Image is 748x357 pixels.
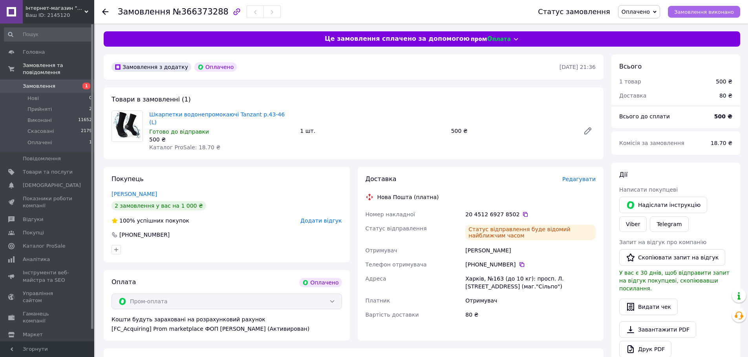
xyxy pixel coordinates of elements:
span: Додати відгук [300,217,342,224]
span: Управління сайтом [23,290,73,304]
span: Оплата [112,278,136,286]
span: Оплачено [622,9,650,15]
span: 18.70 ₴ [711,140,732,146]
span: Товари в замовленні (1) [112,96,191,103]
b: 500 ₴ [714,113,732,120]
div: Статус замовлення [538,8,610,16]
div: Повернутися назад [102,8,108,16]
span: Дії [619,171,627,178]
span: Готово до відправки [149,129,209,135]
span: Гаманець компанії [23,310,73,324]
div: Статус відправлення буде відомий найближчим часом [465,225,596,240]
span: Доставка [619,92,646,99]
span: Товари та послуги [23,169,73,176]
div: 80 ₴ [464,308,597,322]
span: Адреса [366,275,386,282]
span: Замовлення [118,7,170,16]
span: У вас є 30 днів, щоб відправити запит на відгук покупцеві, скопіювавши посилання. [619,270,730,292]
span: Каталог ProSale: 18.70 ₴ [149,144,220,150]
span: Покупці [23,229,44,236]
span: №366373288 [173,7,229,16]
div: 1 шт. [297,125,448,136]
span: Всього до сплати [619,113,670,120]
div: [PHONE_NUMBER] [119,231,170,239]
span: Отримувач [366,247,397,254]
span: Замовлення [23,83,55,90]
span: Аналітика [23,256,50,263]
div: 500 ₴ [149,136,294,143]
span: 2179 [81,128,92,135]
span: Нові [27,95,39,102]
span: Головна [23,49,45,56]
a: Viber [619,216,647,232]
button: Надіслати інструкцію [619,197,707,213]
button: Скопіювати запит на відгук [619,249,725,266]
div: Оплачено [299,278,342,287]
span: Платник [366,297,390,304]
button: Замовлення виконано [668,6,740,18]
div: Кошти будуть зараховані на розрахунковий рахунок [112,315,342,333]
span: Статус відправлення [366,225,427,232]
div: Оплачено [194,62,237,72]
div: Нова Пошта (платна) [375,193,441,201]
span: Повідомлення [23,155,61,162]
span: 100% [119,217,135,224]
img: Шкарпетки водонепромокаючі Tanzant р.43-46 (L) [112,111,143,141]
div: 500 ₴ [716,78,732,85]
span: Замовлення виконано [674,9,734,15]
span: Виконані [27,117,52,124]
a: [PERSON_NAME] [112,191,157,197]
a: Завантажити PDF [619,321,696,338]
a: Telegram [650,216,688,232]
span: Номер накладної [366,211,415,217]
div: [PERSON_NAME] [464,243,597,257]
span: Інструменти веб-майстра та SEO [23,269,73,283]
div: 500 ₴ [448,125,577,136]
span: 0 [89,95,92,102]
div: Ваш ID: 2145120 [26,12,94,19]
span: Скасовані [27,128,54,135]
div: 2 замовлення у вас на 1 000 ₴ [112,201,206,210]
span: Прийняті [27,106,52,113]
span: Написати покупцеві [619,187,678,193]
span: 1 [82,83,90,89]
span: Всього [619,63,642,70]
span: Відгуки [23,216,43,223]
div: Отримувач [464,294,597,308]
div: Харків, №163 (до 10 кг): просп. Л. [STREET_ADDRESS] (маг."Сільпо") [464,272,597,294]
span: Оплачені [27,139,52,146]
span: 1 товар [619,78,641,85]
div: [FC_Acquiring] Prom marketplace ФОП [PERSON_NAME] (Активирован) [112,325,342,333]
span: Інтернет-магазин "CHINA Лавка" [26,5,84,12]
button: Видати чек [619,299,678,315]
span: Телефон отримувача [366,261,427,268]
span: Покупець [112,175,144,183]
span: Вартість доставки [366,312,419,318]
span: Маркет [23,331,43,338]
span: Доставка [366,175,397,183]
span: Комісія за замовлення [619,140,684,146]
span: 2 [89,106,92,113]
span: 11652 [78,117,92,124]
a: Редагувати [580,123,596,139]
span: Це замовлення сплачено за допомогою [325,34,470,43]
span: Замовлення та повідомлення [23,62,94,76]
span: 1 [89,139,92,146]
input: Пошук [4,27,93,42]
time: [DATE] 21:36 [560,64,596,70]
a: Шкарпетки водонепромокаючі Tanzant р.43-46 (L) [149,111,285,125]
span: Показники роботи компанії [23,195,73,209]
div: Замовлення з додатку [112,62,191,72]
div: 20 4512 6927 8502 [465,210,596,218]
div: [PHONE_NUMBER] [465,261,596,268]
span: Редагувати [562,176,596,182]
div: успішних покупок [112,217,189,225]
span: Каталог ProSale [23,243,65,250]
span: Запит на відгук про компанію [619,239,706,245]
span: [DEMOGRAPHIC_DATA] [23,182,81,189]
div: 80 ₴ [715,87,737,104]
